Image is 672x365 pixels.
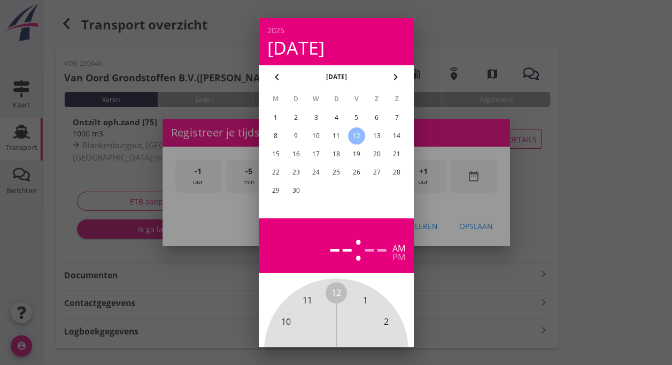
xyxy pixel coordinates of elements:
th: D [327,90,346,108]
div: pm [392,253,405,261]
button: 16 [287,146,304,163]
button: 24 [307,164,325,181]
button: 23 [287,164,304,181]
button: 10 [307,127,325,145]
button: 22 [267,164,284,181]
button: 13 [368,127,385,145]
div: 2025 [267,27,405,34]
button: 29 [267,182,284,199]
button: 5 [347,109,365,126]
button: 14 [388,127,405,145]
span: 12 [331,286,341,299]
button: 8 [267,127,284,145]
button: 25 [327,164,344,181]
th: W [306,90,326,108]
span: 1 [362,294,367,307]
span: 3 [391,344,396,357]
div: [DATE] [267,39,405,57]
button: 18 [327,146,344,163]
button: 9 [287,127,304,145]
button: 15 [267,146,284,163]
th: D [286,90,305,108]
button: 11 [327,127,344,145]
i: chevron_left [271,71,283,83]
button: 19 [347,146,365,163]
span: 11 [303,294,312,307]
span: 2 [384,315,389,328]
button: 6 [368,109,385,126]
div: -- [364,227,388,264]
button: 30 [287,182,304,199]
button: 28 [388,164,405,181]
button: 21 [388,146,405,163]
button: 20 [368,146,385,163]
button: [DATE] [322,69,350,85]
button: 3 [307,109,325,126]
th: M [266,90,285,108]
button: 4 [327,109,344,126]
th: V [346,90,366,108]
button: 1 [267,109,284,126]
span: 10 [281,315,291,328]
div: -- [329,227,353,264]
button: 27 [368,164,385,181]
th: Z [387,90,406,108]
button: 2 [287,109,304,126]
i: chevron_right [389,71,402,83]
th: Z [367,90,386,108]
span: 9 [276,344,281,357]
button: 12 [347,127,365,145]
button: 26 [347,164,365,181]
span: : [353,227,364,264]
div: am [392,244,405,253]
button: 7 [388,109,405,126]
button: 17 [307,146,325,163]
